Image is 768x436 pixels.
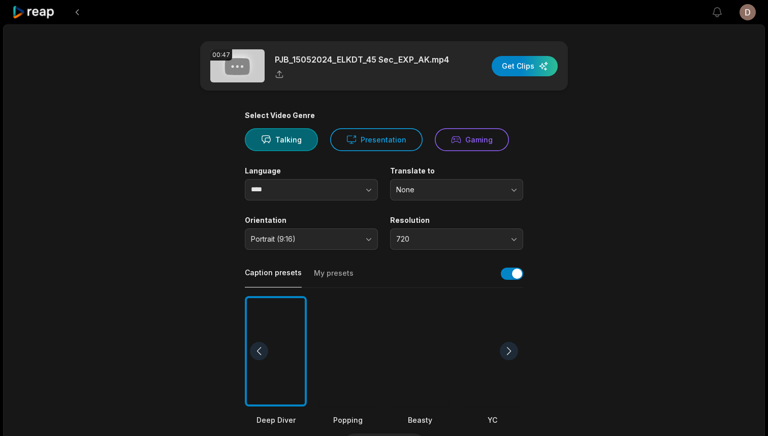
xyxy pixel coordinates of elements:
span: Portrait (9:16) [251,235,358,244]
button: Get Clips [492,56,558,76]
label: Language [245,166,378,176]
p: PJB_15052024_ELKDT_45 Sec_EXP_AK.mp4 [275,53,449,66]
span: None [396,185,503,194]
button: 720 [390,228,523,250]
button: Caption presets [245,268,302,287]
div: Deep Diver [245,414,307,425]
div: Popping [317,414,379,425]
span: 720 [396,235,503,244]
label: Orientation [245,216,378,225]
button: Portrait (9:16) [245,228,378,250]
div: YC [461,414,523,425]
button: Gaming [435,128,509,151]
button: Talking [245,128,318,151]
label: Resolution [390,216,523,225]
button: My presets [314,268,354,287]
label: Translate to [390,166,523,176]
button: None [390,179,523,200]
button: Presentation [330,128,423,151]
div: Select Video Genre [245,111,523,120]
div: Beasty [389,414,451,425]
div: 00:47 [210,49,232,61]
